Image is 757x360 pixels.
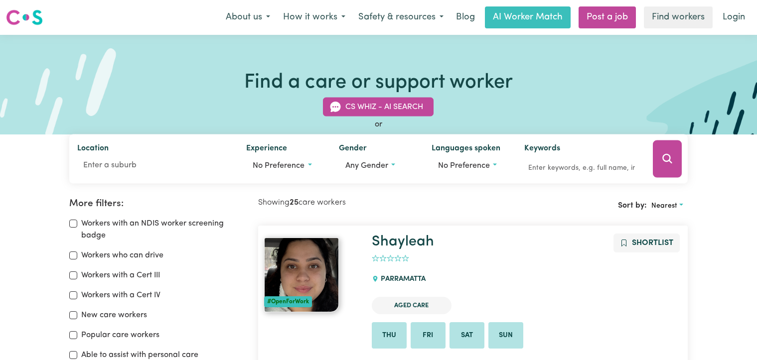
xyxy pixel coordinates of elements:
span: Any gender [345,162,388,170]
div: #OpenForWork [264,296,312,307]
a: Post a job [579,6,636,28]
button: How it works [277,7,352,28]
button: Worker experience options [246,156,323,175]
h2: More filters: [69,198,247,210]
span: No preference [253,162,304,170]
li: Available on Sun [488,322,523,349]
span: Nearest [651,202,677,210]
label: Workers who can drive [81,249,163,261]
label: Popular care workers [81,329,159,341]
li: Available on Fri [411,322,446,349]
div: or [69,119,688,130]
button: Add to shortlist [613,234,680,252]
span: Sort by: [618,202,647,210]
a: Find workers [644,6,713,28]
button: Worker gender preference [339,156,416,175]
label: Gender [339,142,367,156]
a: Shayleah [372,235,434,249]
a: Careseekers logo [6,6,43,29]
div: PARRAMATTA [372,266,432,293]
input: Enter keywords, e.g. full name, interests [524,160,639,176]
a: AI Worker Match [485,6,571,28]
a: Login [717,6,751,28]
button: About us [219,7,277,28]
button: Worker language preferences [432,156,508,175]
label: New care workers [81,309,147,321]
label: Languages spoken [432,142,500,156]
li: Aged Care [372,297,452,314]
a: Shayleah#OpenForWork [264,238,360,312]
h2: Showing care workers [258,198,473,208]
li: Available on Thu [372,322,407,349]
label: Workers with a Cert IV [81,289,160,301]
div: add rating by typing an integer from 0 to 5 or pressing arrow keys [372,253,409,264]
h1: Find a care or support worker [244,71,513,95]
button: Sort search results [647,198,688,214]
label: Location [77,142,109,156]
a: Blog [450,6,481,28]
span: Shortlist [632,239,673,247]
button: Search [653,140,682,178]
label: Workers with an NDIS worker screening badge [81,218,247,241]
label: Experience [246,142,287,156]
button: Safety & resources [352,7,450,28]
button: CS Whiz - AI Search [323,98,434,117]
img: Careseekers logo [6,8,43,26]
label: Workers with a Cert III [81,269,160,281]
input: Enter a suburb [77,156,231,174]
span: No preference [438,162,490,170]
b: 25 [290,199,299,207]
img: View Shayleah's profile [264,238,339,312]
label: Keywords [524,142,560,156]
li: Available on Sat [450,322,484,349]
